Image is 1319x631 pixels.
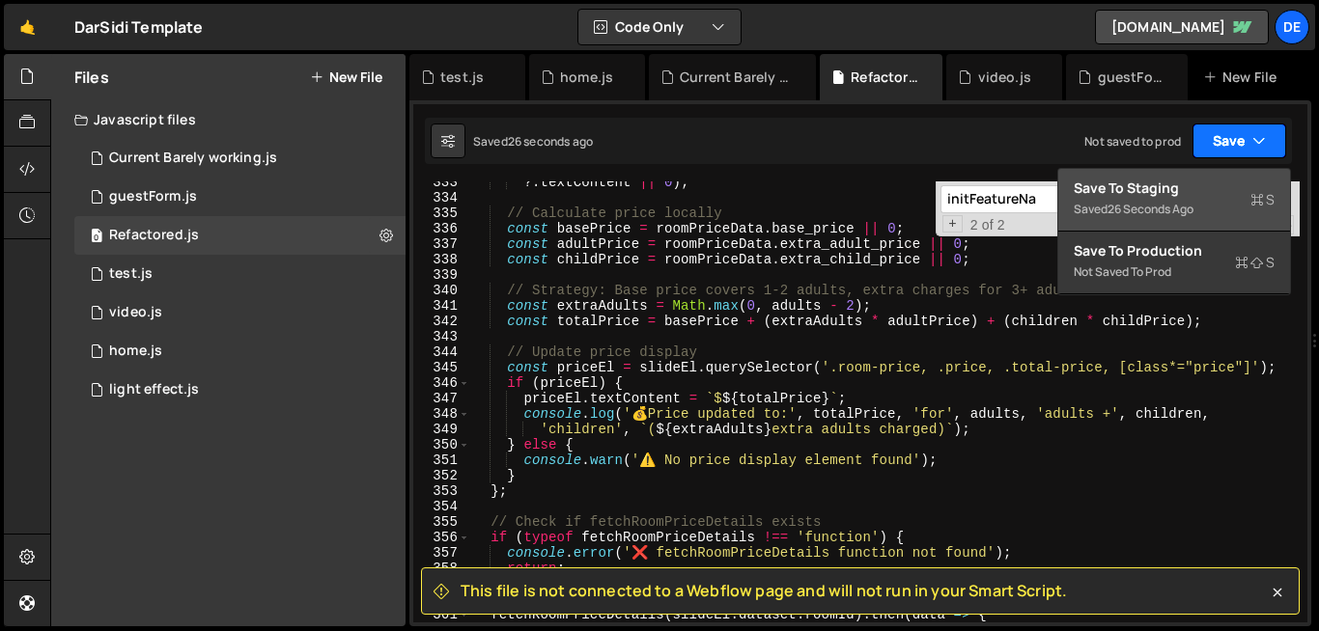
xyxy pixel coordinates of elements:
div: Saved [473,133,593,150]
button: Save to StagingS Saved26 seconds ago [1058,169,1290,232]
a: 🤙 [4,4,51,50]
button: New File [310,69,382,85]
div: 340 [413,283,470,298]
div: New File [1203,68,1284,87]
div: guestForm.js [1098,68,1165,87]
button: Save to ProductionS Not saved to prod [1058,232,1290,294]
div: 339 [413,267,470,283]
div: 15943/43519.js [74,178,406,216]
div: 337 [413,236,470,252]
div: 336 [413,221,470,236]
span: Toggle Replace mode [942,215,963,233]
div: Refactored.js [109,227,199,244]
div: test.js [440,68,484,87]
div: 349 [413,422,470,437]
div: 341 [413,298,470,314]
div: 348 [413,406,470,422]
div: DarSidi Template [74,15,204,39]
div: 343 [413,329,470,344]
div: 359 [413,576,470,591]
div: video.js [109,304,162,321]
div: 15943/43396.js [74,255,406,293]
div: 347 [413,391,470,406]
div: 346 [413,375,470,391]
div: Saved [1074,198,1275,221]
div: 335 [413,206,470,221]
h2: Files [74,67,109,88]
div: 15943/43402.js [74,139,406,178]
span: 2 of 2 [963,217,1013,233]
div: 354 [413,499,470,514]
div: 338 [413,252,470,267]
div: test.js [109,265,153,283]
div: 15943/42886.js [74,332,406,370]
a: [DOMAIN_NAME] [1095,10,1269,44]
div: 353 [413,483,470,499]
div: 26 seconds ago [508,133,593,150]
div: Not saved to prod [1074,261,1275,284]
div: 342 [413,314,470,329]
div: 357 [413,545,470,561]
span: S [1235,253,1275,272]
span: This file is not connected to a Webflow page and will not run in your Smart Script. [461,580,1067,601]
div: Refactored.js [74,216,406,255]
div: 26 seconds ago [1108,201,1193,217]
div: guestForm.js [109,188,197,206]
div: 345 [413,360,470,375]
div: Javascript files [51,100,406,139]
div: 351 [413,453,470,468]
div: Current Barely working.js [680,68,793,87]
div: Current Barely working.js [109,150,277,167]
div: 358 [413,561,470,576]
div: light effect.js [109,381,199,398]
div: 355 [413,514,470,530]
div: Save to Production [1074,241,1275,261]
div: home.js [109,343,162,360]
div: home.js [560,68,613,87]
button: Save [1193,123,1286,158]
div: 15943/43383.js [74,370,406,409]
div: video.js [978,68,1031,87]
div: 361 [413,607,470,622]
div: 344 [413,344,470,360]
div: 356 [413,530,470,545]
div: 352 [413,468,470,483]
button: Code Only [578,10,741,44]
div: 350 [413,437,470,453]
input: Search for [940,185,1183,213]
div: 15943/43581.js [74,293,406,332]
div: 360 [413,591,470,607]
span: 0 [91,230,102,245]
div: 333 [413,175,470,190]
div: Refactored.js [851,68,919,87]
div: Save to Staging [1074,178,1275,198]
div: 334 [413,190,470,206]
div: Not saved to prod [1084,133,1181,150]
a: De [1275,10,1309,44]
span: S [1250,190,1275,209]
